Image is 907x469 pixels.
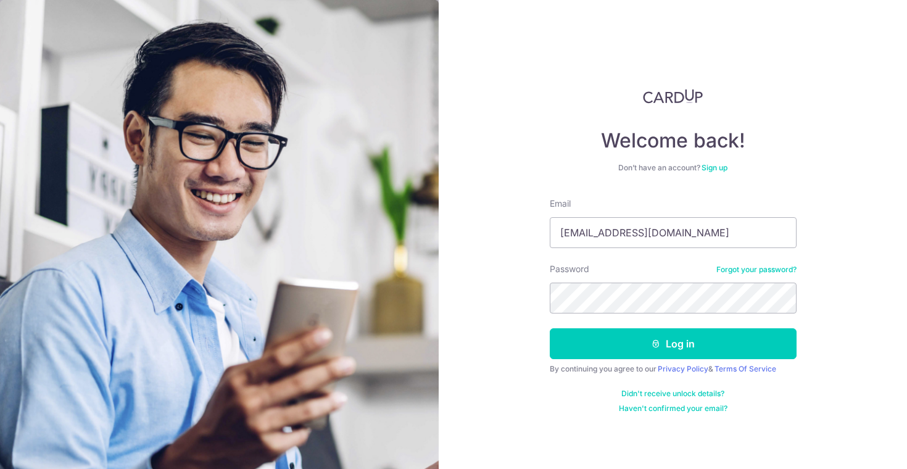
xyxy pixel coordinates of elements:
[702,163,727,172] a: Sign up
[550,217,797,248] input: Enter your Email
[550,364,797,374] div: By continuing you agree to our &
[550,328,797,359] button: Log in
[658,364,708,373] a: Privacy Policy
[550,263,589,275] label: Password
[643,89,703,104] img: CardUp Logo
[714,364,776,373] a: Terms Of Service
[716,265,797,275] a: Forgot your password?
[621,389,724,399] a: Didn't receive unlock details?
[619,404,727,413] a: Haven't confirmed your email?
[550,128,797,153] h4: Welcome back!
[550,197,571,210] label: Email
[550,163,797,173] div: Don’t have an account?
